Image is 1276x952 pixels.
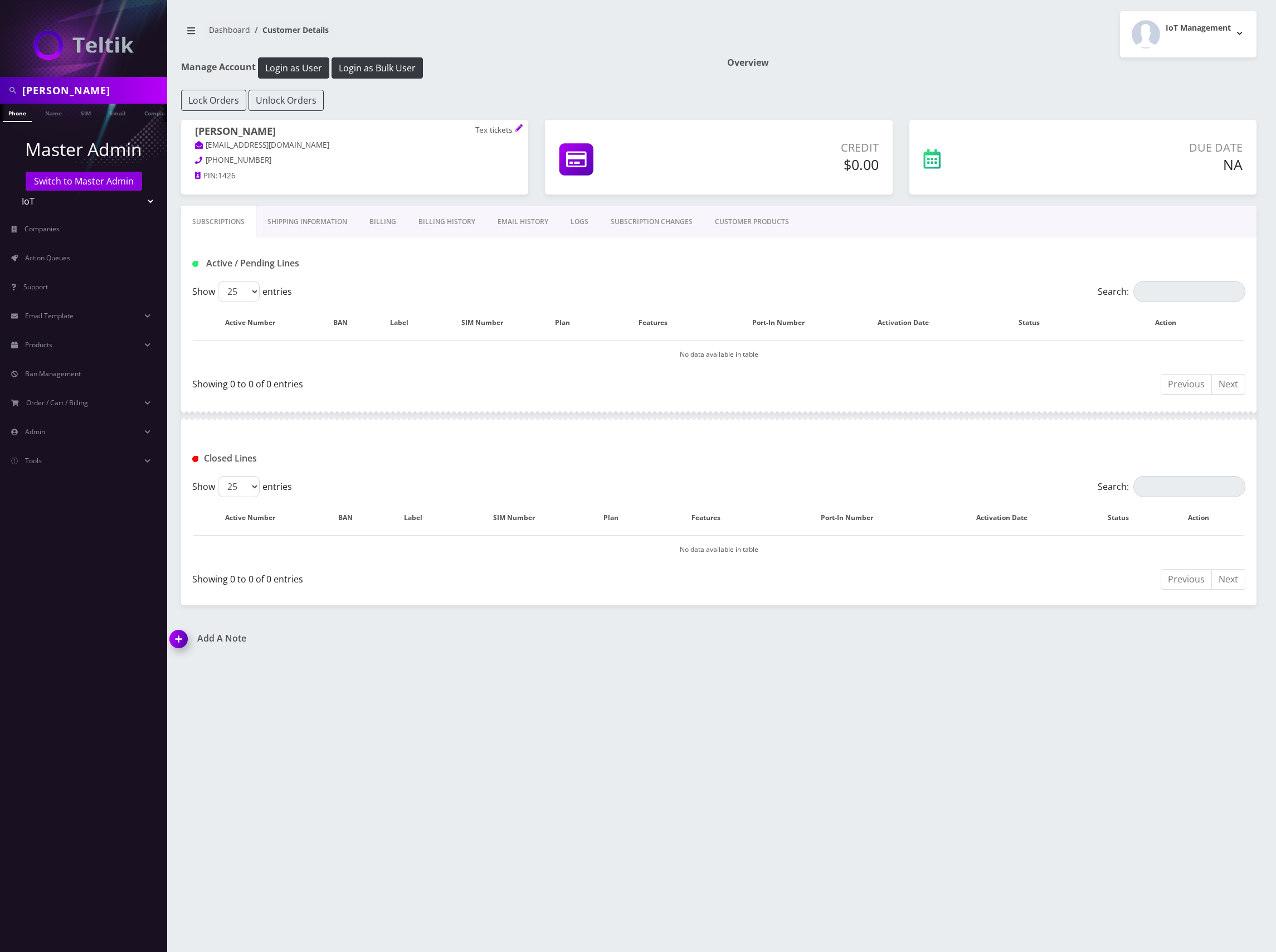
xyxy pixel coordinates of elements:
label: Search: [1098,281,1245,302]
a: Name [40,104,67,121]
a: Phone [3,104,32,122]
p: Tex tickets [475,125,514,135]
span: Action Queues [25,253,70,263]
span: 1426 [218,171,236,181]
a: Email [104,104,131,121]
a: Previous [1161,569,1212,590]
th: Features: activate to sort column ascending [649,502,774,534]
button: Lock Orders [181,90,246,111]
a: SUBSCRIPTION CHANGES [600,206,704,238]
p: Due Date [1035,139,1243,156]
span: Email Template [25,311,74,320]
div: Showing 0 to 0 of 0 entries [192,568,710,586]
th: Action : activate to sort column ascending [1165,502,1244,534]
a: Login as User [256,61,332,73]
span: Support [23,282,48,292]
th: Status: activate to sort column ascending [1085,502,1163,534]
th: Features: activate to sort column ascending [596,307,721,339]
img: Closed Lines [192,456,198,462]
a: PIN: [195,171,218,182]
input: Search: [1133,476,1245,497]
span: Ban Management [25,369,81,378]
select: Showentries [218,281,260,302]
li: Customer Details [250,24,329,36]
a: CUSTOMER PRODUCTS [704,206,800,238]
img: IoT [33,30,134,60]
a: Next [1211,374,1245,395]
select: Showentries [218,476,260,497]
span: Admin [25,427,45,436]
th: Port-In Number: activate to sort column ascending [722,307,846,339]
span: Tools [25,456,42,465]
a: Next [1211,569,1245,590]
h1: Manage Account [181,57,710,79]
h5: NA [1035,156,1243,173]
h1: Closed Lines [192,453,532,464]
input: Search in Company [22,80,164,101]
a: LOGS [559,206,600,238]
th: BAN: activate to sort column ascending [319,307,373,339]
th: SIM Number: activate to sort column ascending [455,502,584,534]
span: Companies [25,224,60,234]
th: Activation Date: activate to sort column ascending [847,307,972,339]
nav: breadcrumb [181,18,710,50]
h2: IoT Management [1166,23,1231,33]
h1: Active / Pending Lines [192,258,532,269]
input: Search: [1133,281,1245,302]
label: Search: [1098,476,1245,497]
th: Plan: activate to sort column ascending [585,502,648,534]
th: Active Number: activate to sort column descending [193,502,318,534]
img: Active / Pending Lines [192,261,198,267]
a: Login as Bulk User [332,61,423,73]
a: Subscriptions [181,206,256,238]
th: Label: activate to sort column ascending [374,307,435,339]
th: Action: activate to sort column ascending [1098,307,1244,339]
span: [PHONE_NUMBER] [206,155,271,165]
span: Products [25,340,52,349]
label: Show entries [192,476,292,497]
th: SIM Number: activate to sort column ascending [436,307,540,339]
th: Plan: activate to sort column ascending [541,307,595,339]
a: Billing History [407,206,486,238]
a: EMAIL HISTORY [486,206,559,238]
th: Label: activate to sort column ascending [383,502,454,534]
button: Login as Bulk User [332,57,423,79]
a: [EMAIL_ADDRESS][DOMAIN_NAME] [195,140,329,151]
th: Active Number: activate to sort column ascending [193,307,318,339]
h5: $0.00 [699,156,879,173]
td: No data available in table [193,340,1244,368]
span: Order / Cart / Billing [26,398,88,407]
h1: [PERSON_NAME] [195,125,514,139]
th: Port-In Number: activate to sort column ascending [775,502,929,534]
div: Showing 0 to 0 of 0 entries [192,373,710,391]
a: Dashboard [209,25,250,35]
p: Credit [699,139,879,156]
th: BAN: activate to sort column ascending [319,502,382,534]
button: IoT Management [1120,11,1256,57]
a: Billing [358,206,407,238]
th: Activation Date: activate to sort column ascending [931,502,1084,534]
a: Shipping Information [256,206,358,238]
label: Show entries [192,281,292,302]
a: Previous [1161,374,1212,395]
h1: Overview [727,57,1256,68]
button: Login as User [258,57,329,79]
a: Add A Note [170,633,710,644]
a: Switch to Master Admin [26,172,142,191]
a: Company [139,104,176,121]
th: Status: activate to sort column ascending [972,307,1097,339]
button: Unlock Orders [249,90,324,111]
td: No data available in table [193,535,1244,564]
a: SIM [75,104,96,121]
